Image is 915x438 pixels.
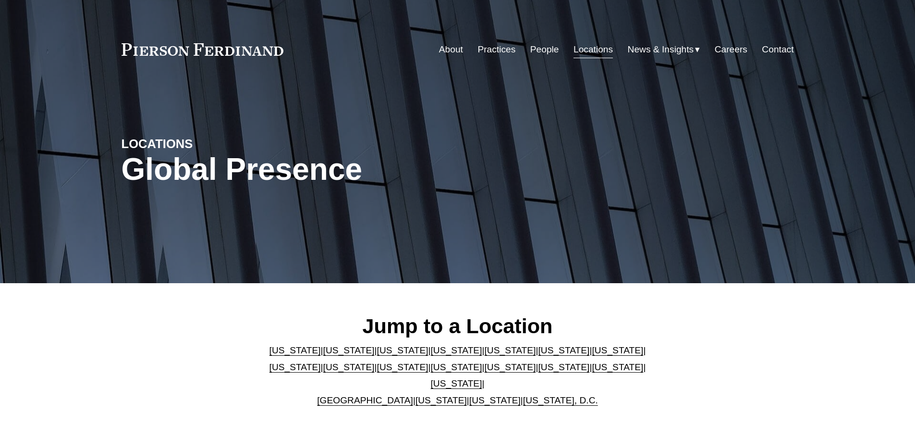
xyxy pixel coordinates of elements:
a: [US_STATE] [269,362,321,372]
a: [US_STATE] [377,345,428,355]
h2: Jump to a Location [261,313,654,338]
a: folder dropdown [628,40,700,59]
h4: LOCATIONS [122,136,290,151]
a: Locations [573,40,613,59]
a: [US_STATE] [484,345,536,355]
a: [US_STATE] [431,362,482,372]
a: [US_STATE] [538,362,589,372]
a: [US_STATE] [592,362,643,372]
a: [US_STATE] [592,345,643,355]
a: [US_STATE] [269,345,321,355]
a: [US_STATE] [323,362,375,372]
a: [US_STATE] [323,345,375,355]
a: About [439,40,463,59]
a: [US_STATE] [538,345,589,355]
a: [GEOGRAPHIC_DATA] [317,395,413,405]
a: Careers [715,40,747,59]
a: [US_STATE] [415,395,467,405]
a: [US_STATE] [377,362,428,372]
a: [US_STATE] [431,345,482,355]
a: Contact [762,40,793,59]
a: People [530,40,559,59]
span: News & Insights [628,41,694,58]
h1: Global Presence [122,152,570,187]
a: Practices [477,40,515,59]
a: [US_STATE], D.C. [523,395,598,405]
a: [US_STATE] [484,362,536,372]
p: | | | | | | | | | | | | | | | | | | [261,342,654,409]
a: [US_STATE] [469,395,521,405]
a: [US_STATE] [431,378,482,388]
